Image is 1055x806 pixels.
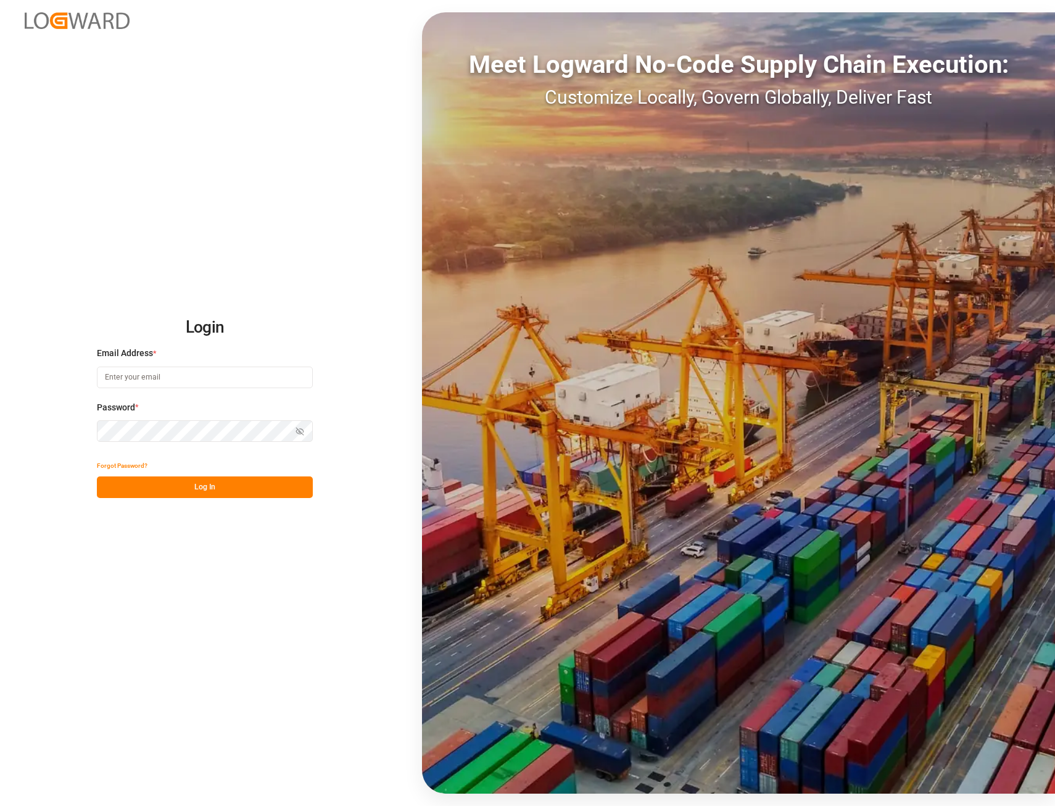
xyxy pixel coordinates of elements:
span: Email Address [97,347,153,360]
h2: Login [97,308,313,347]
input: Enter your email [97,367,313,388]
div: Meet Logward No-Code Supply Chain Execution: [422,46,1055,83]
img: Logward_new_orange.png [25,12,130,29]
button: Log In [97,476,313,498]
span: Password [97,401,135,414]
div: Customize Locally, Govern Globally, Deliver Fast [422,83,1055,111]
button: Forgot Password? [97,455,147,476]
